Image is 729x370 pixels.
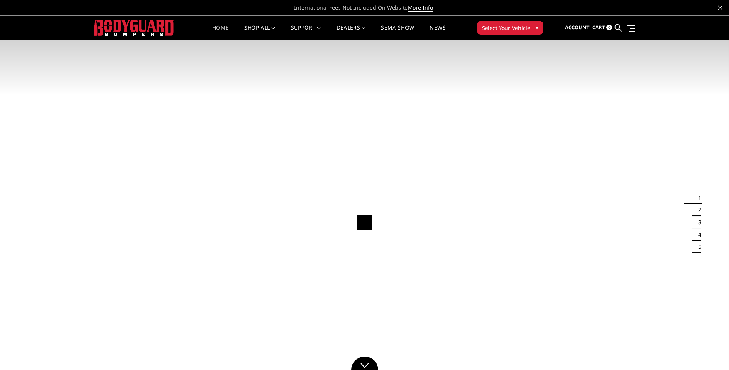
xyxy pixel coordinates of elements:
a: More Info [408,4,433,12]
button: Select Your Vehicle [477,21,543,35]
span: Account [565,24,590,31]
button: 4 of 5 [694,228,701,241]
a: Click to Down [351,357,378,370]
button: 3 of 5 [694,216,701,228]
span: Cart [592,24,605,31]
a: SEMA Show [381,25,414,40]
span: Select Your Vehicle [482,24,530,32]
a: shop all [244,25,276,40]
button: 2 of 5 [694,204,701,216]
a: Home [212,25,229,40]
button: 5 of 5 [694,241,701,253]
span: 0 [606,25,612,30]
button: 1 of 5 [694,192,701,204]
a: Cart 0 [592,17,612,38]
a: Dealers [337,25,366,40]
a: Account [565,17,590,38]
a: Support [291,25,321,40]
a: News [430,25,445,40]
span: ▾ [536,23,538,32]
img: BODYGUARD BUMPERS [94,20,174,35]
